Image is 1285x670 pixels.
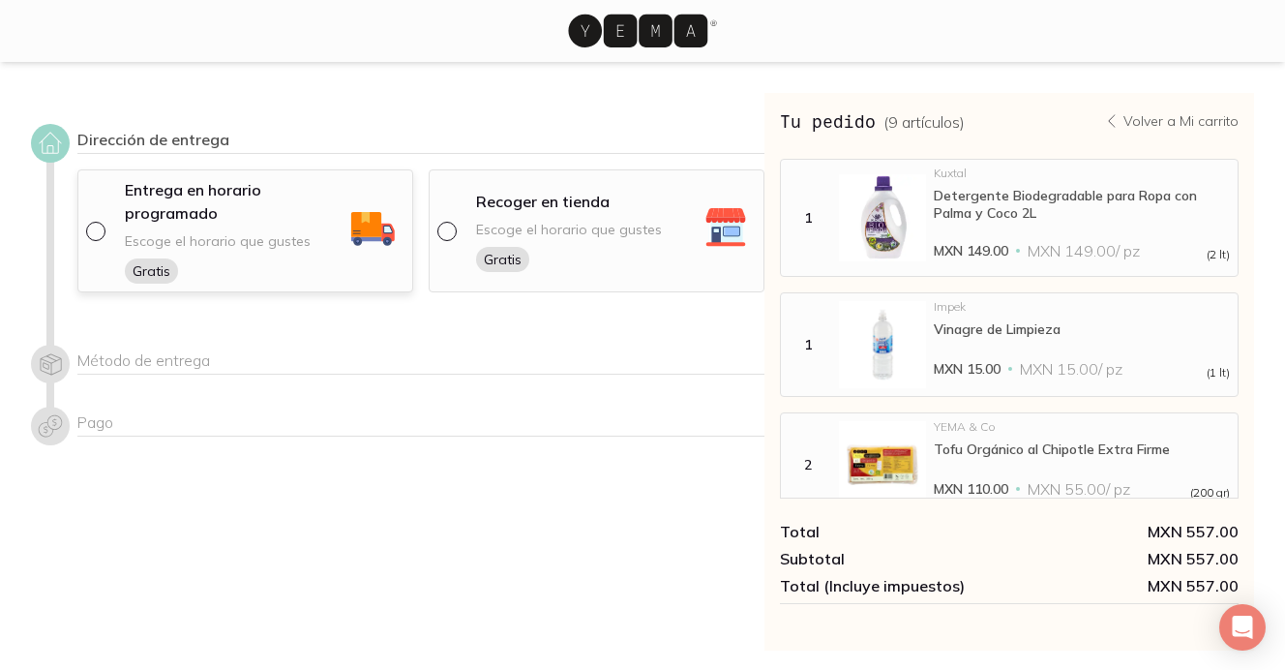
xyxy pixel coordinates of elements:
[785,456,831,473] div: 2
[934,167,1230,179] div: Kuxtal
[780,108,965,134] h3: Tu pedido
[1219,604,1266,651] div: Open Intercom Messenger
[934,301,1230,313] div: Impek
[934,320,1230,338] div: Vinagre de Limpieza
[785,336,831,353] div: 1
[934,479,1008,499] span: MXN 110.00
[1009,549,1239,568] div: MXN 557.00
[780,576,1009,595] div: Total (Incluye impuestos)
[77,130,764,154] div: Dirección de entrega
[839,421,926,508] img: Tofu Orgánico al Chipotle Extra Firme
[125,232,311,251] span: Escoge el horario que gustes
[476,190,610,213] p: Recoger en tienda
[934,359,1001,379] span: MXN 15.00
[1123,112,1239,130] p: Volver a Mi carrito
[125,259,178,284] span: Gratis
[1190,487,1230,499] span: (200 gr)
[77,350,764,375] div: Método de entrega
[476,247,529,272] span: Gratis
[1028,479,1130,499] span: MXN 55.00 / pz
[1009,522,1239,541] div: MXN 557.00
[1207,249,1230,260] span: (2 lt)
[476,221,662,239] span: Escoge el horario que gustes
[934,441,1230,458] div: Tofu Orgánico al Chipotle Extra Firme
[934,241,1008,260] span: MXN 149.00
[839,174,926,261] img: Detergente Biodegradable para Ropa con Palma y Coco 2L
[934,187,1230,222] div: Detergente Biodegradable para Ropa con Palma y Coco 2L
[780,549,1009,568] div: Subtotal
[1009,576,1239,595] span: MXN 557.00
[839,301,926,388] img: Vinagre de Limpieza
[77,412,764,437] div: Pago
[934,421,1230,433] div: YEMA & Co
[883,112,965,132] span: ( 9 artículos )
[125,178,344,225] p: Entrega en horario programado
[1028,241,1140,260] span: MXN 149.00 / pz
[1104,112,1239,130] a: Volver a Mi carrito
[785,209,831,227] div: 1
[780,522,1009,541] div: Total
[1207,367,1230,379] span: (1 lt)
[1020,359,1122,379] span: MXN 15.00 / pz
